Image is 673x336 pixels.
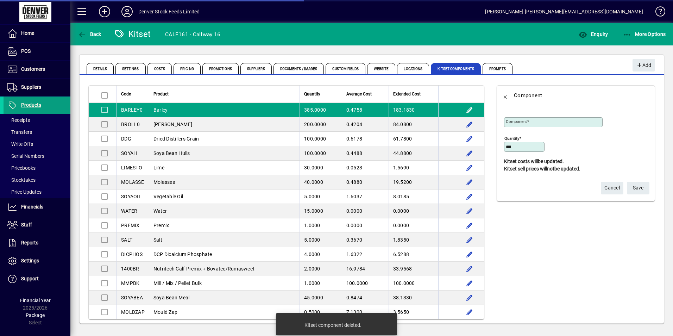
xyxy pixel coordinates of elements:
[149,218,300,233] td: Premix
[4,186,70,198] a: Price Updates
[342,117,389,132] td: 0.4204
[342,103,389,117] td: 0.4758
[633,59,655,71] button: Add
[621,28,668,41] button: More Options
[342,218,389,233] td: 0.0000
[326,63,365,74] span: Custom Fields
[21,276,39,281] span: Support
[121,135,145,142] div: DDG
[342,189,389,204] td: 1.6037
[21,84,41,90] span: Suppliers
[4,61,70,78] a: Customers
[121,222,145,229] div: PREMIX
[300,204,341,218] td: 15.0000
[202,63,239,74] span: Promotions
[577,28,610,41] button: Enquiry
[121,193,145,200] div: SOYAOIL
[300,175,341,189] td: 40.0000
[300,247,341,262] td: 4.0000
[300,262,341,276] td: 2.0000
[514,90,542,101] div: Component
[149,146,300,161] td: Soya Bean Hulls
[604,182,620,194] span: Cancel
[121,207,145,214] div: WATER
[431,63,481,74] span: Kitset Components
[87,63,114,74] span: Details
[389,189,438,204] td: 8.0185
[114,29,151,40] div: Kitset
[7,153,44,159] span: Serial Numbers
[4,43,70,60] a: POS
[138,6,200,17] div: Denver Stock Feeds Limited
[121,294,145,301] div: SOYABEA
[93,5,116,18] button: Add
[389,276,438,291] td: 100.0000
[149,161,300,175] td: Lime
[4,234,70,252] a: Reports
[504,166,580,172] b: Kitset sell prices will be updated.
[367,63,396,74] span: Website
[547,166,554,172] span: not
[633,182,644,194] span: ave
[636,60,651,71] span: Add
[4,216,70,234] a: Staff
[342,233,389,247] td: 0.3670
[300,189,341,204] td: 5.0000
[389,132,438,146] td: 61.7800
[397,63,429,74] span: Locations
[4,138,70,150] a: Write Offs
[300,305,341,319] td: 0.5000
[7,117,30,123] span: Receipts
[21,102,41,108] span: Products
[627,182,649,194] button: Save
[389,204,438,218] td: 0.0000
[149,262,300,276] td: Nutritech Calf Premix + Bovatec/Rumasweet
[389,305,438,319] td: 3.5650
[342,262,389,276] td: 16.9784
[4,252,70,270] a: Settings
[149,175,300,189] td: Molasses
[121,121,145,128] div: BROLL0
[4,114,70,126] a: Receipts
[149,276,300,291] td: Mill / Mix / Pellet Bulk
[165,29,220,40] div: CALF161 - Calfway 16
[78,31,101,37] span: Back
[115,63,146,74] span: Settings
[342,146,389,161] td: 0.4488
[389,233,438,247] td: 1.8350
[389,146,438,161] td: 44.8800
[4,25,70,42] a: Home
[21,48,31,54] span: POS
[121,179,145,186] div: MOLASSE
[7,177,36,183] span: Stocktakes
[149,291,300,305] td: Soya Bean Meal
[389,218,438,233] td: 0.0000
[4,126,70,138] a: Transfers
[4,79,70,96] a: Suppliers
[389,117,438,132] td: 84.0800
[149,233,300,247] td: Salt
[121,236,145,243] div: SALT
[304,90,320,98] span: Quantity
[485,6,643,17] div: [PERSON_NAME] [PERSON_NAME][EMAIL_ADDRESS][DOMAIN_NAME]
[633,185,636,191] span: S
[342,276,389,291] td: 100.0000
[149,189,300,204] td: Vegetable Oil
[116,5,138,18] button: Profile
[342,175,389,189] td: 0.4880
[174,63,201,74] span: Pricing
[389,161,438,175] td: 1.5690
[121,265,145,272] div: 1400BR
[304,322,361,329] div: Kitset component deleted.
[149,117,300,132] td: [PERSON_NAME]
[300,276,341,291] td: 1.0000
[149,103,300,117] td: Barley
[497,87,514,104] button: Back
[21,204,43,210] span: Financials
[579,31,608,37] span: Enquiry
[623,31,666,37] span: More Options
[300,291,341,305] td: 45.0000
[149,204,300,218] td: Water
[153,90,169,98] span: Product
